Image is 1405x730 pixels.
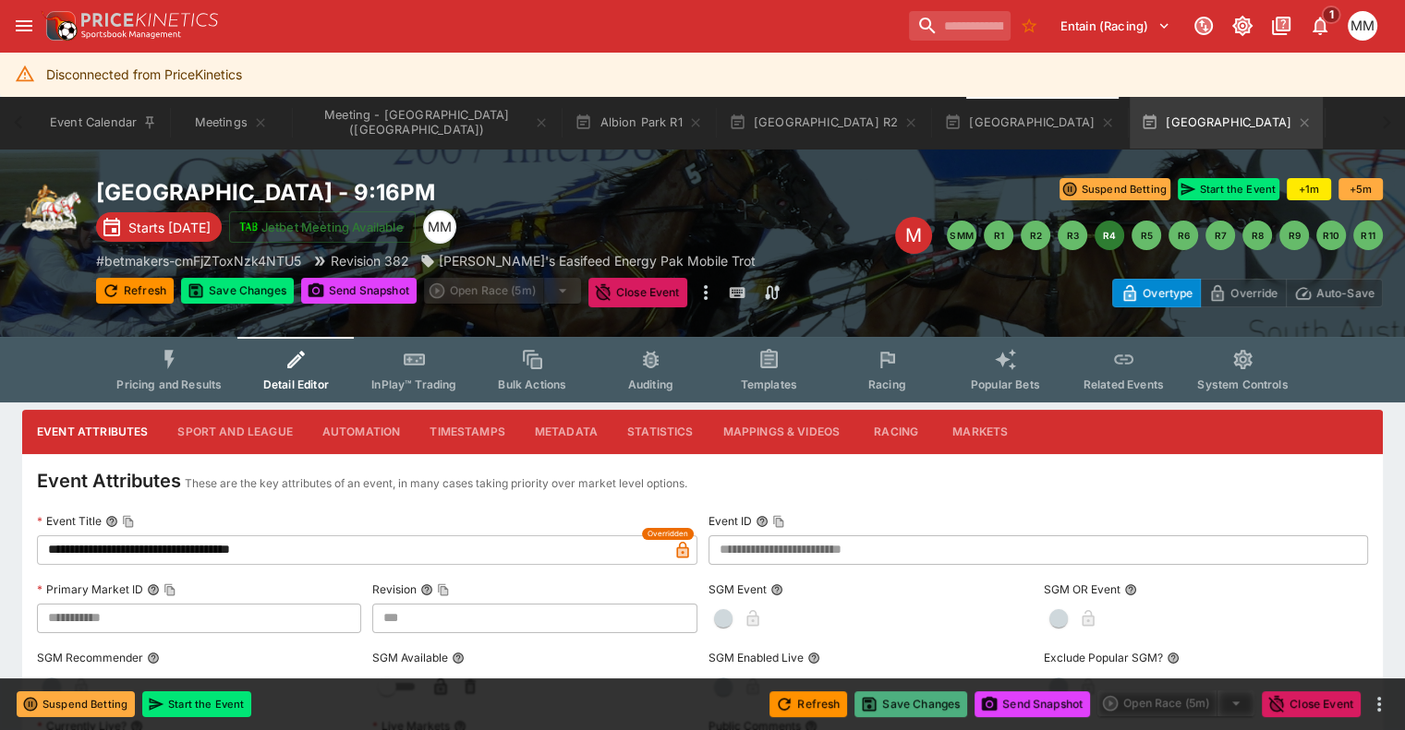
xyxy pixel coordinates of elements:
[1095,221,1124,250] button: R4
[229,211,416,243] button: Jetbet Meeting Available
[1368,693,1390,715] button: more
[437,583,450,596] button: Copy To Clipboard
[81,13,218,27] img: PriceKinetics
[147,652,160,664] button: SGM Recommender
[96,278,174,304] button: Refresh
[46,57,242,91] div: Disconnected from PriceKinetics
[1316,283,1375,303] p: Auto-Save
[1262,691,1361,717] button: Close Event
[1014,11,1044,41] button: No Bookmarks
[1178,178,1279,200] button: Start the Event
[756,515,769,528] button: Event IDCopy To Clipboard
[37,513,102,529] p: Event Title
[415,410,520,454] button: Timestamps
[612,410,709,454] button: Statistics
[37,469,181,493] h4: Event Attributes
[423,210,456,244] div: Michela Marris
[1242,221,1272,250] button: R8
[239,218,258,236] img: jetbet-logo.svg
[420,251,756,270] div: Pryde's Easifeed Energy Pak Mobile Trot
[1130,97,1323,149] button: [GEOGRAPHIC_DATA]
[1112,279,1201,307] button: Overtype
[520,410,612,454] button: Metadata
[308,410,416,454] button: Automation
[1084,377,1164,391] span: Related Events
[1348,11,1377,41] div: Michela Marris
[933,97,1126,149] button: [GEOGRAPHIC_DATA]
[105,515,118,528] button: Event TitleCopy To Clipboard
[709,581,767,597] p: SGM Event
[1316,221,1346,250] button: R10
[37,650,143,665] p: SGM Recommender
[718,97,929,149] button: [GEOGRAPHIC_DATA] R2
[263,377,329,391] span: Detail Editor
[172,97,290,149] button: Meetings
[452,652,465,664] button: SGM Available
[439,251,756,270] p: [PERSON_NAME]'s Easifeed Energy Pak Mobile Trot
[1132,221,1161,250] button: R5
[1197,377,1288,391] span: System Controls
[709,513,752,529] p: Event ID
[741,377,797,391] span: Templates
[1169,221,1198,250] button: R6
[648,528,688,540] span: Overridden
[142,691,251,717] button: Start the Event
[709,410,855,454] button: Mappings & Videos
[1049,11,1181,41] button: Select Tenant
[39,97,168,149] button: Event Calendar
[41,7,78,44] img: PriceKinetics Logo
[628,377,673,391] span: Auditing
[854,691,967,717] button: Save Changes
[37,581,143,597] p: Primary Market ID
[563,97,713,149] button: Albion Park R1
[1287,178,1331,200] button: +1m
[1187,9,1220,42] button: Connected to PK
[1205,221,1235,250] button: R7
[947,221,1383,250] nav: pagination navigation
[372,581,417,597] p: Revision
[984,221,1013,250] button: R1
[331,251,409,270] p: Revision 382
[1097,690,1254,716] div: split button
[301,278,417,304] button: Send Snapshot
[769,691,847,717] button: Refresh
[116,377,222,391] span: Pricing and Results
[772,515,785,528] button: Copy To Clipboard
[7,9,41,42] button: open drawer
[1353,221,1383,250] button: R11
[909,11,1011,41] input: search
[17,691,135,717] button: Suspend Betting
[424,278,581,304] div: split button
[1286,279,1383,307] button: Auto-Save
[1044,650,1163,665] p: Exclude Popular SGM?
[128,218,211,237] p: Starts [DATE]
[102,337,1302,402] div: Event type filters
[163,410,307,454] button: Sport and League
[709,650,804,665] p: SGM Enabled Live
[1167,652,1180,664] button: Exclude Popular SGM?
[1322,6,1341,24] span: 1
[1342,6,1383,46] button: Michela Marris
[695,278,717,307] button: more
[975,691,1090,717] button: Send Snapshot
[1226,9,1259,42] button: Toggle light/dark mode
[122,515,135,528] button: Copy To Clipboard
[854,410,938,454] button: Racing
[1058,221,1087,250] button: R3
[895,217,932,254] div: Edit Meeting
[938,410,1023,454] button: Markets
[1230,283,1278,303] p: Override
[1265,9,1298,42] button: Documentation
[22,178,81,237] img: harness_racing.png
[1112,279,1383,307] div: Start From
[971,377,1040,391] span: Popular Bets
[96,178,847,207] h2: Copy To Clipboard
[372,650,448,665] p: SGM Available
[181,278,294,304] button: Save Changes
[947,221,976,250] button: SMM
[1044,581,1120,597] p: SGM OR Event
[371,377,456,391] span: InPlay™ Trading
[770,583,783,596] button: SGM Event
[1338,178,1383,200] button: +5m
[81,30,181,39] img: Sportsbook Management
